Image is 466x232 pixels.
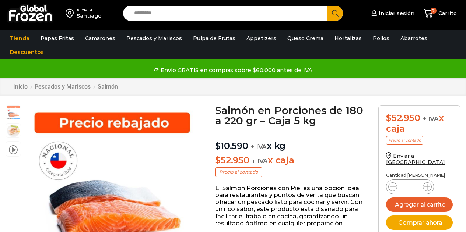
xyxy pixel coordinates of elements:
[77,12,102,19] div: Santiago
[215,133,367,151] p: x kg
[386,215,453,230] button: Comprar ahora
[77,7,102,12] div: Enviar a
[215,105,367,126] h1: Salmón en Porciones de 180 a 220 gr – Caja 5 kg
[13,83,28,90] a: Inicio
[386,113,392,123] span: $
[215,155,367,166] p: x caja
[37,31,78,45] a: Papas Fritas
[386,136,423,145] p: Precio al contado
[386,113,453,134] div: x caja
[215,155,221,165] span: $
[327,6,343,21] button: Search button
[423,115,439,122] span: + IVA
[13,83,118,90] nav: Breadcrumb
[284,31,327,45] a: Queso Crema
[386,153,445,165] a: Enviar a [GEOGRAPHIC_DATA]
[369,31,393,45] a: Pollos
[215,155,249,165] bdi: 52.950
[123,31,186,45] a: Pescados y Mariscos
[252,157,268,165] span: + IVA
[6,31,33,45] a: Tienda
[215,140,248,151] bdi: 10.590
[34,83,91,90] a: Pescados y Mariscos
[369,6,414,21] a: Iniciar sesión
[431,8,437,14] span: 7
[243,31,280,45] a: Appetizers
[386,113,420,123] bdi: 52.950
[81,31,119,45] a: Camarones
[250,143,267,150] span: + IVA
[215,185,367,227] p: El Salmón Porciones con Piel es una opción ideal para restaurantes y puntos de venta que buscan o...
[189,31,239,45] a: Pulpa de Frutas
[386,197,453,212] button: Agregar al carrito
[66,7,77,19] img: address-field-icon.svg
[386,173,453,178] p: Cantidad [PERSON_NAME]
[422,5,459,22] a: 7 Carrito
[377,10,414,17] span: Iniciar sesión
[403,182,417,192] input: Product quantity
[6,124,21,138] span: plato-salmon
[397,31,431,45] a: Abarrotes
[6,106,21,120] span: salmon porcion
[215,167,262,177] p: Precio al contado
[97,83,118,90] a: Salmón
[6,45,48,59] a: Descuentos
[437,10,457,17] span: Carrito
[215,140,221,151] span: $
[331,31,365,45] a: Hortalizas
